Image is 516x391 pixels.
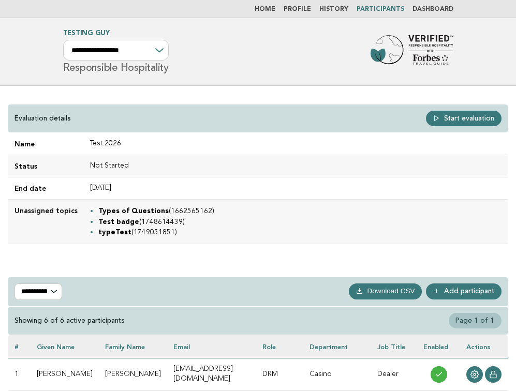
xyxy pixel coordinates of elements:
td: Not Started [84,155,508,177]
td: Status [8,155,84,177]
th: # [8,335,31,358]
a: History [319,6,348,12]
td: [PERSON_NAME] [31,358,99,390]
li: (1748614439) [98,217,502,227]
td: Name [8,133,84,155]
li: (1662565162) [98,206,502,216]
th: Job Title [371,335,417,358]
td: Unassigned topics [8,200,84,244]
td: 1 [8,358,31,390]
td: Test 2026 [84,133,508,155]
strong: typeTest [98,229,131,236]
th: Department [303,335,371,358]
td: [DATE] [84,177,508,200]
strong: Test badge [98,219,139,225]
td: Casino [303,358,371,390]
h1: Responsible Hospitality [63,31,169,73]
td: [PERSON_NAME] [99,358,167,390]
a: Participants [357,6,404,12]
a: Home [255,6,275,12]
a: Start evaluation [426,111,502,126]
strong: Types of Questions [98,208,169,215]
button: Download CSV [349,283,422,299]
a: Testing Guy [63,30,110,37]
th: Family name [99,335,167,358]
a: Profile [284,6,311,12]
th: Email [167,335,256,358]
td: End date [8,177,84,200]
td: [EMAIL_ADDRESS][DOMAIN_NAME] [167,358,256,390]
p: Evaluation details [14,114,71,123]
a: Dashboard [412,6,453,12]
a: Add participant [426,283,502,299]
img: Forbes Travel Guide [371,35,453,68]
div: Showing 6 of 6 active participants [14,316,125,325]
li: (1749051851) [98,227,502,237]
th: Given name [31,335,99,358]
td: DRM [256,358,303,390]
th: Enabled [417,335,460,358]
th: Role [256,335,303,358]
td: Dealer [371,358,417,390]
